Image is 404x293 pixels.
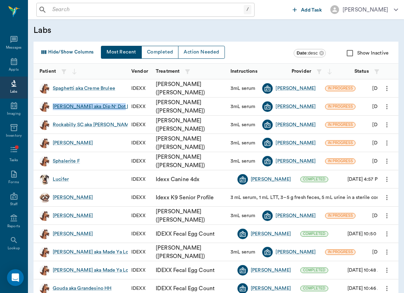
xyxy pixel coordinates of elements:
[156,98,223,115] p: [PERSON_NAME] ([PERSON_NAME])
[276,103,316,110] div: [PERSON_NAME]
[381,137,392,149] button: more
[131,176,146,183] div: IDEXX
[101,46,225,59] div: quick links button group
[296,50,318,56] span: : desc
[156,230,215,238] p: IDEXX Fecal Egg Count
[6,45,22,50] div: Messages
[53,85,115,92] a: Spaghetti aka Creme Brulee
[39,69,56,74] strong: Patient
[230,121,255,128] div: 3mL serum
[53,194,93,201] div: [PERSON_NAME]
[9,67,19,72] div: Appts
[325,86,355,91] div: IN PROGRESS
[131,121,146,128] div: IDEXX
[325,158,355,164] div: IN PROGRESS
[276,158,316,165] div: [PERSON_NAME]
[347,176,382,183] div: 08/28/25 4:57 PM
[251,267,291,274] a: [PERSON_NAME]
[156,244,223,260] p: [PERSON_NAME] ([PERSON_NAME])
[325,250,355,255] span: IN PROGRESS
[300,231,328,237] div: COMPLETED
[53,230,93,237] div: [PERSON_NAME]
[325,141,355,145] span: IN PROGRESS
[7,269,24,286] div: Open Intercom Messenger
[301,177,328,182] span: COMPLETED
[39,174,50,185] img: Profile Image
[381,155,392,167] button: more
[381,192,392,203] button: more
[131,140,146,146] div: IDEXX
[53,158,80,165] a: Sphalerite F
[300,286,328,291] div: COMPLETED
[294,49,326,57] div: Date:desc
[230,158,255,165] div: 3mL serum
[251,230,291,237] a: [PERSON_NAME]
[325,213,355,218] span: IN PROGRESS
[300,177,328,182] div: COMPLETED
[251,176,291,183] a: [PERSON_NAME]
[156,193,214,202] p: Idexx K9 Senior Profile
[38,46,95,59] button: Select columns
[251,285,291,292] a: [PERSON_NAME]
[156,284,215,293] p: IDEXX Fecal Egg Count
[53,103,145,110] div: [PERSON_NAME] aka Dip N' Dot Dapples
[131,194,146,201] div: IDEXX
[230,212,255,219] div: 3mL serum
[290,3,325,16] button: Add Task
[39,229,50,239] img: Profile Image
[230,103,255,110] div: 3mL serum
[325,213,355,219] div: IN PROGRESS
[6,133,22,138] div: Inventory
[325,249,355,255] div: IN PROGRESS
[296,50,307,56] b: Date
[276,140,316,146] a: [PERSON_NAME]
[7,224,20,229] div: Reports
[343,6,388,14] div: [PERSON_NAME]
[156,69,179,74] strong: Treatment
[276,85,316,92] div: [PERSON_NAME]
[347,230,385,237] div: 08/28/25 10:50 AM
[39,101,50,112] img: Profile Image
[156,207,223,224] p: [PERSON_NAME] ([PERSON_NAME])
[53,176,69,183] a: Lucifer
[276,121,316,128] a: [PERSON_NAME]
[53,121,133,128] a: Rockabilly SC aka [PERSON_NAME]
[230,140,255,146] div: 3mL serum
[343,46,389,60] div: Show Inactive
[230,85,255,92] div: 3mL serum
[230,69,257,74] strong: Instructions
[131,285,146,292] div: IDEXX
[131,103,146,110] div: IDEXX
[292,69,311,74] strong: Provider
[131,212,146,219] div: IDEXX
[325,104,355,109] div: IN PROGRESS
[156,153,223,170] p: [PERSON_NAME] ([PERSON_NAME])
[381,264,392,276] button: more
[53,285,111,292] div: Gouda aka Grandesino HH
[325,122,355,127] span: IN PROGRESS
[39,120,50,130] img: Profile Image
[131,249,146,256] div: IDEXX
[156,175,199,184] p: Idexx Canine 4dx
[39,210,50,221] img: Profile Image
[53,249,141,256] div: [PERSON_NAME] aka Made Ya Look LS
[381,228,392,240] button: more
[381,119,392,131] button: more
[381,101,392,113] button: more
[8,246,20,251] div: Lookup
[325,86,355,91] span: IN PROGRESS
[325,159,355,164] span: IN PROGRESS
[300,267,328,273] div: COMPLETED
[53,267,141,274] div: [PERSON_NAME] aka Made Ya Look LS
[230,249,255,256] div: 3mL serum
[244,5,251,14] div: /
[34,25,217,36] h5: Labs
